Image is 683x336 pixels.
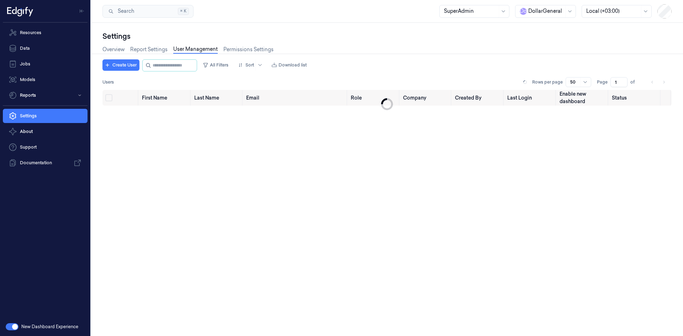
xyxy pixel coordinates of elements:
[191,90,244,106] th: Last Name
[243,90,348,106] th: Email
[200,59,231,71] button: All Filters
[3,140,88,154] a: Support
[102,79,114,85] span: Users
[630,79,642,85] span: of
[3,57,88,71] a: Jobs
[3,88,88,102] button: Reports
[223,46,274,53] a: Permissions Settings
[3,73,88,87] a: Models
[105,94,112,101] button: Select all
[269,59,309,71] button: Download list
[102,5,194,18] button: Search⌘K
[557,90,609,106] th: Enable new dashboard
[102,31,672,41] div: Settings
[532,79,563,85] p: Rows per page
[452,90,504,106] th: Created By
[139,90,191,106] th: First Name
[504,90,557,106] th: Last Login
[3,156,88,170] a: Documentation
[597,79,608,85] span: Page
[520,8,527,15] span: D o
[3,26,88,40] a: Resources
[173,46,218,54] a: User Management
[102,59,139,71] button: Create User
[130,46,168,53] a: Report Settings
[3,41,88,55] a: Data
[115,7,134,15] span: Search
[3,109,88,123] a: Settings
[3,124,88,139] button: About
[102,46,125,53] a: Overview
[400,90,452,106] th: Company
[609,90,661,106] th: Status
[76,5,88,17] button: Toggle Navigation
[647,77,669,87] nav: pagination
[348,90,400,106] th: Role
